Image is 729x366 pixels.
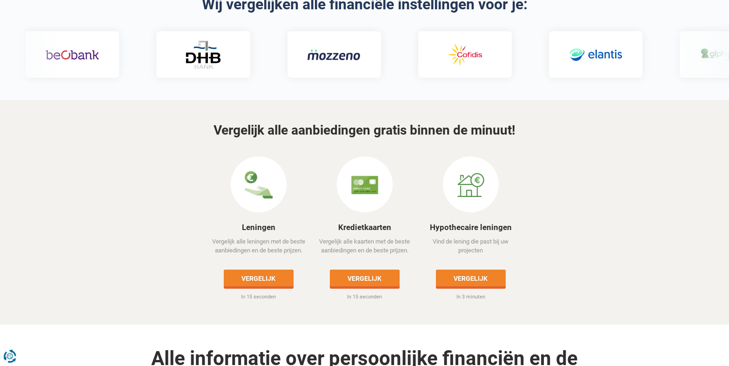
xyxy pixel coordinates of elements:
img: Hypothecaire leningen [457,171,485,199]
img: Kredietkaarten [351,171,379,199]
a: Kredietkaarten [338,223,391,232]
p: Vind de lening die past bij uw projecten [418,237,523,263]
img: Mozzeno [306,49,360,61]
a: Vergelijk [436,270,506,286]
img: Elantis [568,41,622,68]
p: In 3 minuten [418,293,523,301]
p: Vergelijk alle kaarten met de beste aanbiedingen en de beste prijzen. [312,237,417,263]
p: In 15 seconden [206,293,311,301]
a: Leningen [242,223,275,232]
a: Vergelijk [330,270,400,286]
img: DHB Bank [184,41,221,69]
a: Hypothecaire leningen [430,223,512,232]
img: Leningen [245,171,273,199]
h3: Vergelijk alle aanbiedingen gratis binnen de minuut! [100,123,630,138]
img: Cofidis [437,41,491,68]
p: Vergelijk alle leningen met de beste aanbiedingen en de beste prijzen. [206,237,311,263]
p: In 15 seconden [312,293,417,301]
a: Vergelijk [224,270,294,286]
img: Beobank [45,41,98,68]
